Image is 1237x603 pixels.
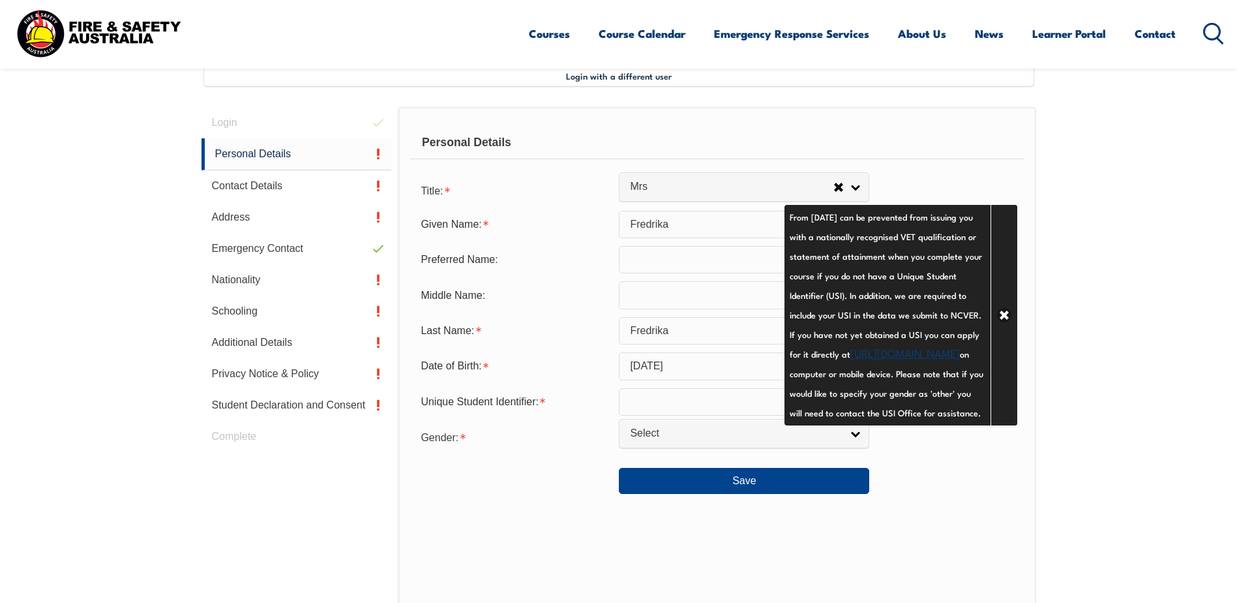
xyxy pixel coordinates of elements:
[421,185,443,196] span: Title:
[410,424,619,450] div: Gender is required.
[991,205,1017,425] a: Close
[201,170,392,202] a: Contact Details
[201,264,392,296] a: Nationality
[410,212,619,237] div: Given Name is required.
[630,180,833,194] span: Mrs
[201,296,392,327] a: Schooling
[619,468,869,494] button: Save
[201,327,392,358] a: Additional Details
[410,318,619,343] div: Last Name is required.
[410,177,619,203] div: Title is required.
[850,345,960,360] a: [URL][DOMAIN_NAME]
[410,354,619,379] div: Date of Birth is required.
[869,393,887,411] a: Info
[201,233,392,264] a: Emergency Contact
[201,390,392,421] a: Student Declaration and Consent
[410,247,619,272] div: Preferred Name:
[566,70,672,81] span: Login with a different user
[619,352,869,380] input: Select Date...
[975,16,1004,51] a: News
[421,432,458,443] span: Gender:
[1135,16,1176,51] a: Contact
[201,202,392,233] a: Address
[201,358,392,390] a: Privacy Notice & Policy
[714,16,869,51] a: Emergency Response Services
[898,16,946,51] a: About Us
[599,16,685,51] a: Course Calendar
[529,16,570,51] a: Courses
[410,390,619,414] div: Unique Student Identifier is required.
[201,138,392,170] a: Personal Details
[869,357,887,375] a: Info
[410,127,1024,159] div: Personal Details
[630,427,841,441] span: Select
[410,283,619,307] div: Middle Name:
[1032,16,1106,51] a: Learner Portal
[619,388,869,416] input: 10 Characters no 1, 0, O or I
